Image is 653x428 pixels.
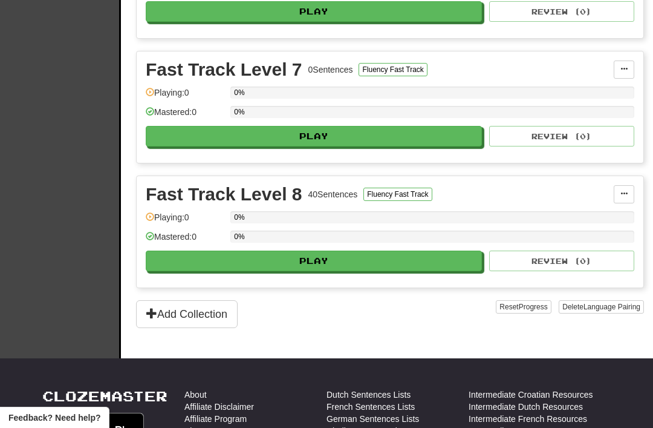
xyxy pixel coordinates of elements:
[559,300,644,314] button: DeleteLanguage Pairing
[184,413,247,425] a: Affiliate Program
[359,63,427,76] button: Fluency Fast Track
[489,251,634,271] button: Review (0)
[583,303,640,311] span: Language Pairing
[184,389,207,401] a: About
[8,412,100,424] span: Open feedback widget
[146,126,482,147] button: Play
[42,389,167,404] a: Clozemaster
[326,401,415,413] a: French Sentences Lists
[308,188,358,200] div: 40 Sentences
[489,1,634,22] button: Review (0)
[489,126,634,147] button: Review (0)
[469,413,587,425] a: Intermediate French Resources
[146,87,224,107] div: Playing: 0
[469,389,593,401] a: Intermediate Croatian Resources
[146,106,224,126] div: Mastered: 0
[146,211,224,231] div: Playing: 0
[326,413,419,425] a: German Sentences Lists
[146,1,482,22] button: Play
[146,231,224,251] div: Mastered: 0
[136,300,238,328] button: Add Collection
[146,61,302,79] div: Fast Track Level 7
[308,64,353,76] div: 0 Sentences
[184,401,254,413] a: Affiliate Disclaimer
[146,251,482,271] button: Play
[519,303,548,311] span: Progress
[146,185,302,203] div: Fast Track Level 8
[496,300,551,314] button: ResetProgress
[363,188,432,201] button: Fluency Fast Track
[469,401,583,413] a: Intermediate Dutch Resources
[326,389,411,401] a: Dutch Sentences Lists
